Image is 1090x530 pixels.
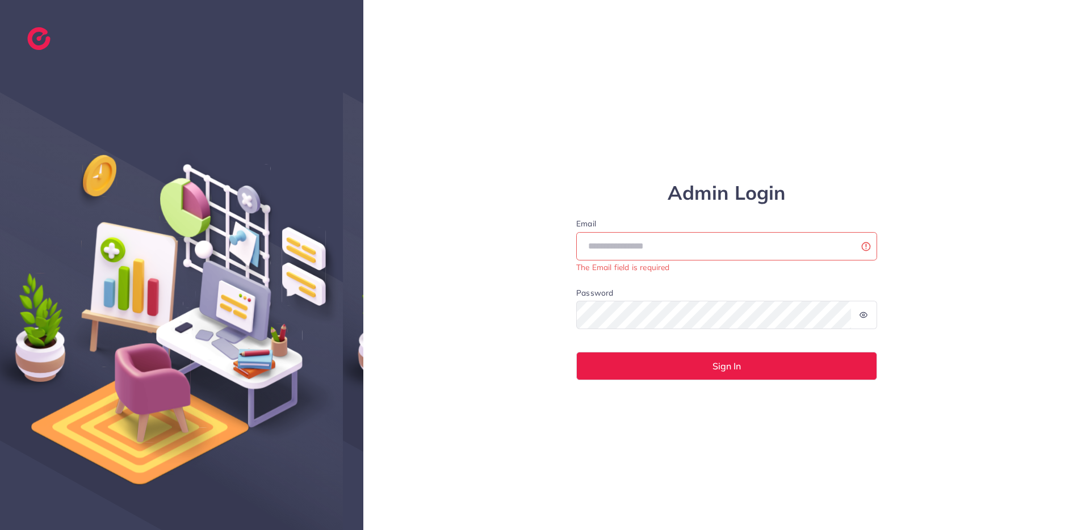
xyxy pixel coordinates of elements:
label: Password [576,287,613,298]
img: logo [27,27,51,50]
small: The Email field is required [576,262,669,272]
button: Sign In [576,352,877,380]
h1: Admin Login [576,182,877,205]
span: Sign In [712,361,741,371]
label: Email [576,218,877,229]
